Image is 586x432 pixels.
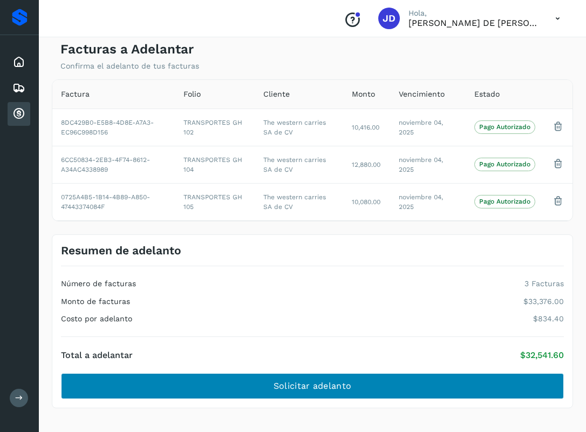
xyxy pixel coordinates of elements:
[274,380,351,392] span: Solicitar adelanto
[523,297,564,306] p: $33,376.00
[60,42,194,57] h4: Facturas a Adelantar
[479,123,530,131] p: Pago Autorizado
[8,76,30,100] div: Embarques
[61,89,90,100] span: Factura
[175,109,254,146] td: TRANSPORTES GH 102
[61,350,133,360] h4: Total a adelantar
[61,373,564,399] button: Solicitar adelanto
[52,109,175,146] td: 8DC429B0-E5B8-4D8E-A7A3-EC96C998D156
[479,160,530,168] p: Pago Autorizado
[255,183,344,220] td: The western carries SA de CV
[255,109,344,146] td: The western carries SA de CV
[8,50,30,74] div: Inicio
[263,89,290,100] span: Cliente
[8,102,30,126] div: Cuentas por cobrar
[408,18,538,28] p: JOSE DE JESUS GONZALEZ HERNANDEZ
[474,89,500,100] span: Estado
[352,124,379,131] span: 10,416.00
[408,9,538,18] p: Hola,
[52,146,175,183] td: 6CC50834-2EB3-4F74-8612-A34AC4338989
[399,89,445,100] span: Vencimiento
[52,183,175,220] td: 0725A4B5-1B14-4B89-A850-47443374084F
[524,279,564,288] p: 3 Facturas
[399,193,443,211] span: noviembre 04, 2025
[352,89,375,100] span: Monto
[183,89,201,100] span: Folio
[60,62,199,71] p: Confirma el adelanto de tus facturas
[175,146,254,183] td: TRANSPORTES GH 104
[399,156,443,173] span: noviembre 04, 2025
[533,314,564,323] p: $834.40
[255,146,344,183] td: The western carries SA de CV
[479,198,530,205] p: Pago Autorizado
[61,297,130,306] h4: Monto de facturas
[61,244,181,257] h3: Resumen de adelanto
[175,183,254,220] td: TRANSPORTES GH 105
[61,279,136,288] h4: Número de facturas
[352,198,380,206] span: 10,080.00
[61,314,132,323] h4: Costo por adelanto
[520,350,564,360] p: $32,541.60
[352,161,380,168] span: 12,880.00
[399,119,443,136] span: noviembre 04, 2025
